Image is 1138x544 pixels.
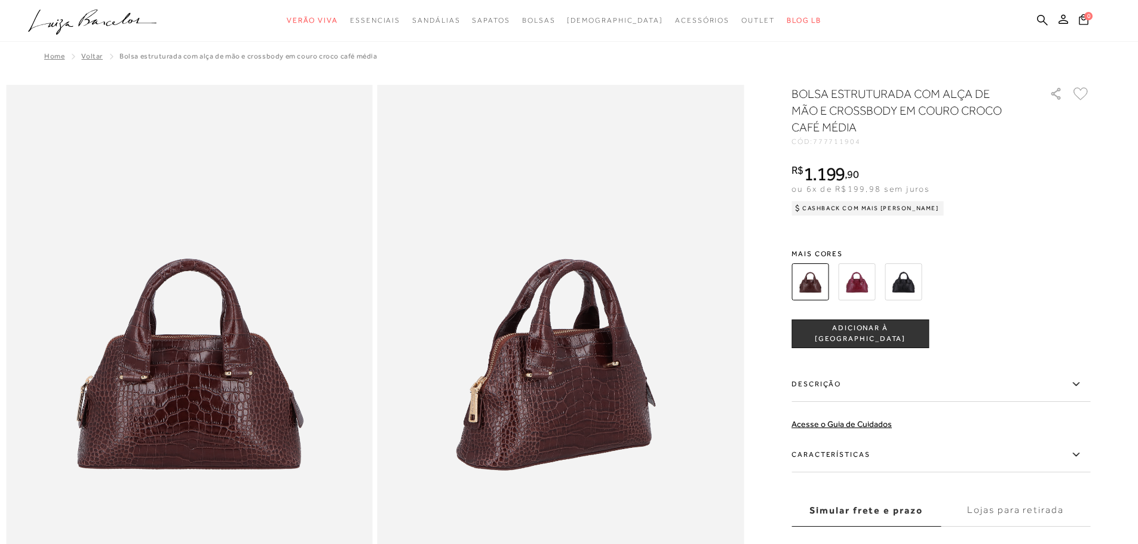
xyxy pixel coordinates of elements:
a: noSubCategoriesText [675,10,729,32]
span: 90 [847,168,858,180]
button: 0 [1075,13,1092,29]
a: Acesse o Guia de Cuidados [792,419,892,429]
img: BOLSA ESTRUTURADA COM ALÇA DE MÃO E CROSSBODY EM COURO CROCO CAFÉ MÉDIA [792,263,829,300]
a: noSubCategoriesText [567,10,663,32]
span: Sandálias [412,16,460,24]
label: Descrição [792,367,1090,402]
a: noSubCategoriesText [412,10,460,32]
a: Home [44,52,65,60]
span: BOLSA ESTRUTURADA COM ALÇA DE MÃO E CROSSBODY EM COURO CROCO CAFÉ MÉDIA [119,52,378,60]
a: BLOG LB [787,10,821,32]
span: Verão Viva [287,16,338,24]
a: noSubCategoriesText [522,10,556,32]
label: Simular frete e prazo [792,494,941,527]
label: Lojas para retirada [941,494,1090,527]
span: Acessórios [675,16,729,24]
span: 777711904 [813,137,861,146]
span: BLOG LB [787,16,821,24]
div: CÓD: [792,138,1030,145]
span: 0 [1084,12,1093,20]
img: BOLSA ESTRUTURADA COM ALÇA DE MÃO E CROSSBODY EM COURO CROCO PRETO PEQUENA [885,263,922,300]
i: R$ [792,165,803,176]
span: ou 6x de R$199,98 sem juros [792,184,930,193]
img: BOLSA ESTRUTURADA COM ALÇA DE MÃO E CROSSBODY EM COURO CROCO MARSALA MÉDIA [838,263,875,300]
i: , [845,169,858,180]
span: Bolsas [522,16,556,24]
a: noSubCategoriesText [350,10,400,32]
button: ADICIONAR À [GEOGRAPHIC_DATA] [792,319,929,348]
a: noSubCategoriesText [741,10,775,32]
a: Voltar [81,52,103,60]
span: Mais cores [792,250,1090,257]
span: [DEMOGRAPHIC_DATA] [567,16,663,24]
span: ADICIONAR À [GEOGRAPHIC_DATA] [792,323,928,344]
span: Outlet [741,16,775,24]
a: noSubCategoriesText [472,10,510,32]
div: Cashback com Mais [PERSON_NAME] [792,201,944,216]
span: Sapatos [472,16,510,24]
a: noSubCategoriesText [287,10,338,32]
span: Essenciais [350,16,400,24]
h1: BOLSA ESTRUTURADA COM ALÇA DE MÃO E CROSSBODY EM COURO CROCO CAFÉ MÉDIA [792,85,1016,136]
label: Características [792,438,1090,472]
span: 1.199 [803,163,845,185]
